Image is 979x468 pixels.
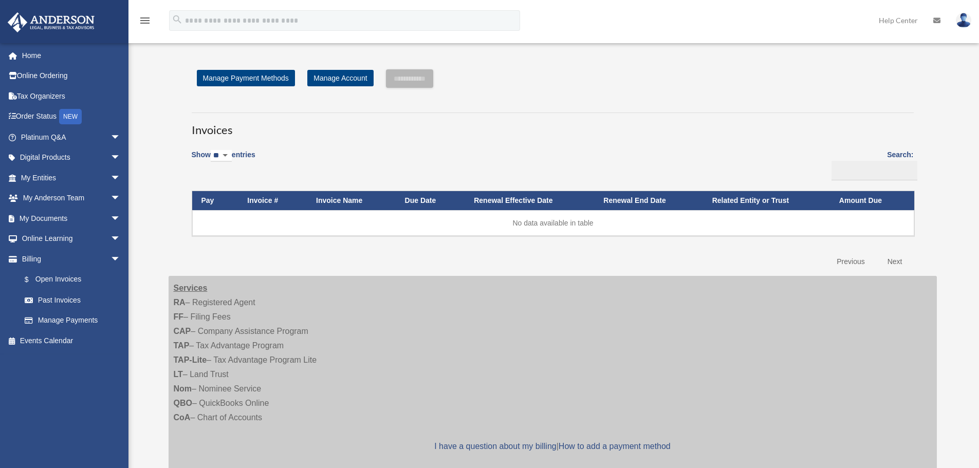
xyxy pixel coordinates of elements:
[110,229,131,250] span: arrow_drop_down
[396,191,465,210] th: Due Date: activate to sort column ascending
[139,18,151,27] a: menu
[110,208,131,229] span: arrow_drop_down
[7,147,136,168] a: Digital Productsarrow_drop_down
[174,327,191,335] strong: CAP
[828,148,914,180] label: Search:
[7,86,136,106] a: Tax Organizers
[172,14,183,25] i: search
[110,249,131,270] span: arrow_drop_down
[14,290,131,310] a: Past Invoices
[110,167,131,189] span: arrow_drop_down
[7,45,136,66] a: Home
[197,70,295,86] a: Manage Payment Methods
[174,439,932,454] p: |
[30,273,35,286] span: $
[110,147,131,169] span: arrow_drop_down
[110,127,131,148] span: arrow_drop_down
[238,191,307,210] th: Invoice #: activate to sort column ascending
[832,161,917,180] input: Search:
[174,370,183,379] strong: LT
[192,148,255,172] label: Show entries
[174,399,192,407] strong: QBO
[7,167,136,188] a: My Entitiesarrow_drop_down
[192,113,914,138] h3: Invoices
[59,109,82,124] div: NEW
[174,413,191,422] strong: CoA
[880,251,910,272] a: Next
[192,210,914,236] td: No data available in table
[594,191,703,210] th: Renewal End Date: activate to sort column ascending
[7,127,136,147] a: Platinum Q&Aarrow_drop_down
[434,442,556,451] a: I have a question about my billing
[174,298,186,307] strong: RA
[559,442,671,451] a: How to add a payment method
[211,150,232,162] select: Showentries
[7,66,136,86] a: Online Ordering
[139,14,151,27] i: menu
[192,191,238,210] th: Pay: activate to sort column descending
[703,191,830,210] th: Related Entity or Trust: activate to sort column ascending
[307,70,373,86] a: Manage Account
[7,188,136,209] a: My Anderson Teamarrow_drop_down
[7,106,136,127] a: Order StatusNEW
[14,269,126,290] a: $Open Invoices
[7,208,136,229] a: My Documentsarrow_drop_down
[174,284,208,292] strong: Services
[830,191,914,210] th: Amount Due: activate to sort column ascending
[7,249,131,269] a: Billingarrow_drop_down
[7,229,136,249] a: Online Learningarrow_drop_down
[956,13,971,28] img: User Pic
[110,188,131,209] span: arrow_drop_down
[174,355,207,364] strong: TAP-Lite
[174,312,184,321] strong: FF
[7,330,136,351] a: Events Calendar
[14,310,131,331] a: Manage Payments
[174,341,190,350] strong: TAP
[174,384,192,393] strong: Nom
[5,12,98,32] img: Anderson Advisors Platinum Portal
[465,191,594,210] th: Renewal Effective Date: activate to sort column ascending
[307,191,396,210] th: Invoice Name: activate to sort column ascending
[829,251,872,272] a: Previous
